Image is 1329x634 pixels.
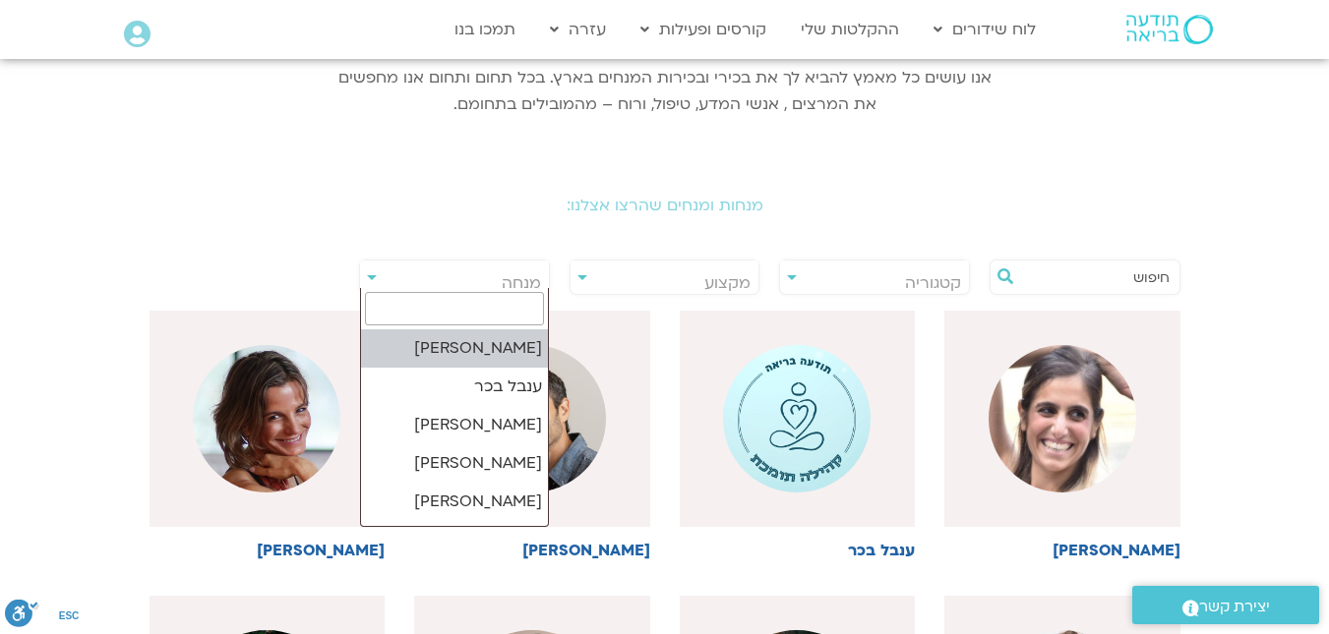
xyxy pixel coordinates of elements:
[905,272,961,294] span: קטגוריה
[150,311,386,559] a: [PERSON_NAME]
[361,483,548,521] li: [PERSON_NAME]
[1132,586,1319,624] a: יצירת קשר
[150,542,386,559] h6: [PERSON_NAME]
[924,11,1046,48] a: לוח שידורים
[361,406,548,444] li: [PERSON_NAME]
[361,368,548,406] li: ענבל בכר
[1126,15,1213,44] img: תודעה בריאה
[114,197,1216,214] h2: מנחות ומנחים שהרצו אצלנו:
[680,542,916,559] h6: ענבל בכר
[193,345,340,492] img: %D7%93%D7%9C%D7%99%D7%AA.jpg
[1199,594,1270,620] span: יצירת קשר
[791,11,909,48] a: ההקלטות שלי
[540,11,616,48] a: עזרה
[631,11,776,48] a: קורסים ופעילות
[361,521,548,559] li: [PERSON_NAME]
[680,311,916,559] a: ענבל בכר
[361,444,548,483] li: [PERSON_NAME]
[361,329,548,368] li: [PERSON_NAME]
[704,272,751,294] span: מקצוע
[414,311,650,559] a: [PERSON_NAME]
[989,345,1136,492] img: %D7%A1%D7%A4%D7%99%D7%A8-%D7%A9%D7%9C%D7%99%D7%95.jpg
[502,272,541,294] span: מנחה
[723,345,871,492] img: %D7%AA%D7%95%D7%93%D7%A2%D7%94-%D7%91%D7%A8%D7%99%D7%90%D7%94-%D7%A7%D7%94%D7%99%D7%9C%D7%94-%D7%...
[445,11,525,48] a: תמכו בנו
[414,542,650,559] h6: [PERSON_NAME]
[944,311,1180,559] a: [PERSON_NAME]
[335,65,995,118] p: אנו עושים כל מאמץ להביא לך את בכירי ובכירות המנחים בארץ. בכל תחום ותחום אנו מחפשים את המרצים , אנ...
[944,542,1180,559] h6: [PERSON_NAME]
[1020,260,1170,294] input: חיפוש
